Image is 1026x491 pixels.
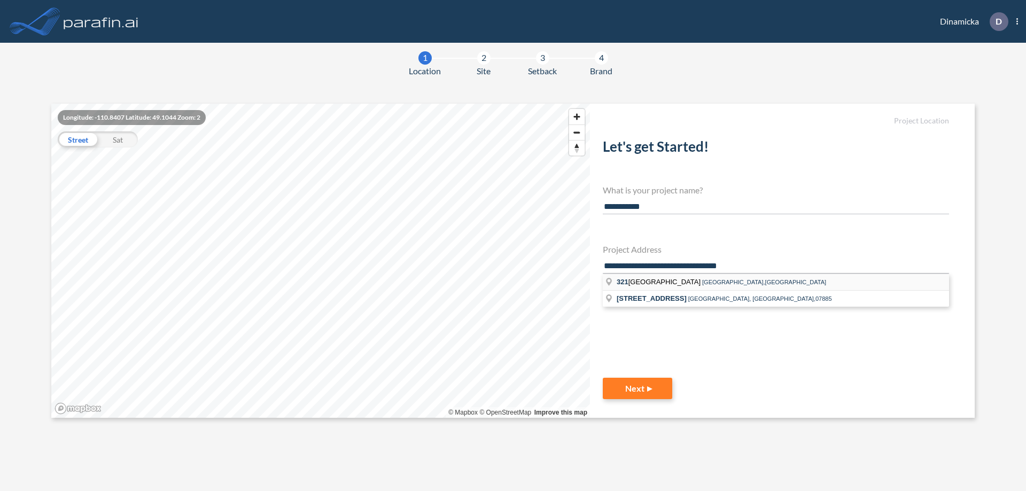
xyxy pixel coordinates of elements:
h4: What is your project name? [603,185,949,195]
span: [GEOGRAPHIC_DATA],[GEOGRAPHIC_DATA] [702,279,826,285]
div: 1 [418,51,432,65]
canvas: Map [51,104,590,418]
h4: Project Address [603,244,949,254]
span: Location [409,65,441,77]
span: Reset bearing to north [569,141,585,155]
div: Longitude: -110.8407 Latitude: 49.1044 Zoom: 2 [58,110,206,125]
div: 4 [595,51,608,65]
button: Next [603,378,672,399]
a: Mapbox homepage [55,402,102,415]
h5: Project Location [603,116,949,126]
div: 3 [536,51,549,65]
button: Reset bearing to north [569,140,585,155]
span: [STREET_ADDRESS] [617,294,687,302]
a: OpenStreetMap [479,409,531,416]
span: [GEOGRAPHIC_DATA], [GEOGRAPHIC_DATA],07885 [688,295,832,302]
img: logo [61,11,141,32]
span: Brand [590,65,612,77]
span: Site [477,65,491,77]
div: Dinamicka [924,12,1018,31]
span: Setback [528,65,557,77]
div: Sat [98,131,138,147]
a: Improve this map [534,409,587,416]
h2: Let's get Started! [603,138,949,159]
span: [GEOGRAPHIC_DATA] [617,278,702,286]
div: 2 [477,51,491,65]
button: Zoom in [569,109,585,124]
p: D [996,17,1002,26]
button: Zoom out [569,124,585,140]
div: Street [58,131,98,147]
span: 321 [617,278,628,286]
a: Mapbox [448,409,478,416]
